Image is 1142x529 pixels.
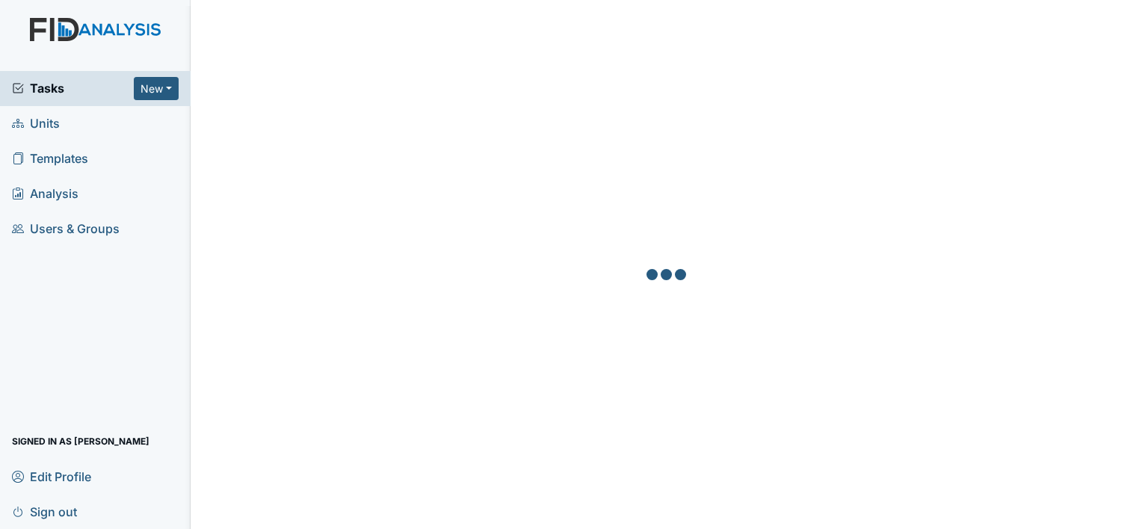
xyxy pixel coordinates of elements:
[134,77,179,100] button: New
[12,430,149,453] span: Signed in as [PERSON_NAME]
[12,147,88,170] span: Templates
[12,217,120,241] span: Users & Groups
[12,112,60,135] span: Units
[12,465,91,488] span: Edit Profile
[12,182,78,205] span: Analysis
[12,500,77,523] span: Sign out
[12,79,134,97] a: Tasks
